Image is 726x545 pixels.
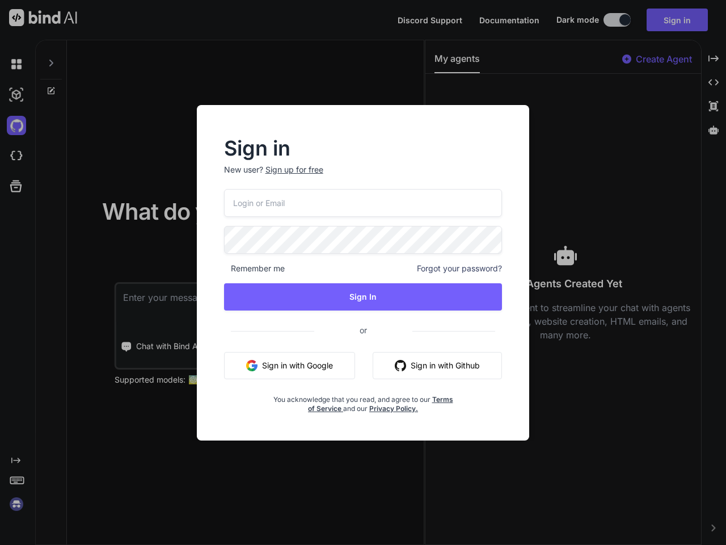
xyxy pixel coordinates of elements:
input: Login or Email [224,189,503,217]
span: or [314,316,412,344]
span: Forgot your password? [417,263,502,274]
button: Sign in with Github [373,352,502,379]
a: Privacy Policy. [369,404,418,413]
img: google [246,360,258,371]
img: github [395,360,406,371]
p: New user? [224,164,503,189]
div: Sign up for free [265,164,323,175]
button: Sign in with Google [224,352,355,379]
div: You acknowledge that you read, and agree to our and our [270,388,455,413]
h2: Sign in [224,139,503,157]
span: Remember me [224,263,285,274]
button: Sign In [224,283,503,311]
a: Terms of Service [308,395,453,413]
